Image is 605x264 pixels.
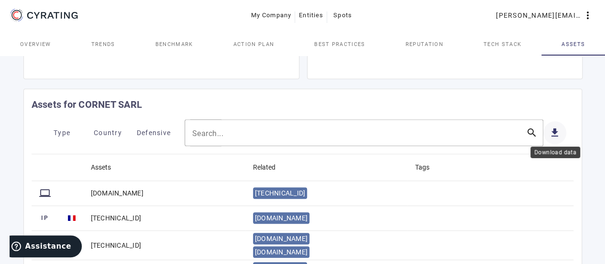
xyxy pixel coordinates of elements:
span: Defensive [137,125,171,140]
button: Spots [327,7,358,24]
button: Type [39,124,85,141]
span: Assets [561,42,585,47]
button: Entities [295,7,327,24]
span: Trends [91,42,115,47]
div: Assets [91,162,111,172]
button: Defensive [131,124,177,141]
span: [DOMAIN_NAME] [255,214,308,222]
mat-cell: [TECHNICAL_ID] [83,231,245,260]
button: Country [85,124,131,141]
span: [DOMAIN_NAME] [255,235,308,242]
mat-icon: more_vert [582,10,594,21]
iframe: Ouvre un widget dans lequel vous pouvez trouver plus d’informations [10,235,82,259]
mat-cell: [DOMAIN_NAME] [83,181,245,206]
mat-icon: search [520,127,543,138]
span: [DOMAIN_NAME] [255,248,308,256]
span: Action Plan [233,42,274,47]
mat-icon: computer [39,187,51,199]
span: Entities [299,8,323,23]
span: Best practices [314,42,365,47]
span: Tech Stack [484,42,521,47]
span: [TECHNICAL_ID] [255,189,306,197]
g: CYRATING [27,12,78,19]
span: Type [54,125,70,140]
button: My Company [247,7,296,24]
div: Assets [91,162,120,172]
mat-cell: [TECHNICAL_ID] [83,206,245,231]
div: Download data [530,147,580,158]
span: Overview [20,42,51,47]
div: Tags [415,162,429,172]
div: Tags [415,162,438,172]
span: IP [39,213,51,223]
div: Related [253,162,275,172]
span: My Company [251,8,292,23]
button: [PERSON_NAME][EMAIL_ADDRESS][DOMAIN_NAME] [492,7,597,24]
span: Reputation [406,42,443,47]
mat-card-title: Assets for CORNET SARL [32,97,143,112]
mat-label: Search... [192,128,224,138]
span: [PERSON_NAME][EMAIL_ADDRESS][DOMAIN_NAME] [496,8,582,23]
span: Benchmark [155,42,193,47]
mat-icon: get_app [549,127,561,138]
div: Related [253,162,284,172]
span: Country [94,125,122,140]
span: Spots [333,8,352,23]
